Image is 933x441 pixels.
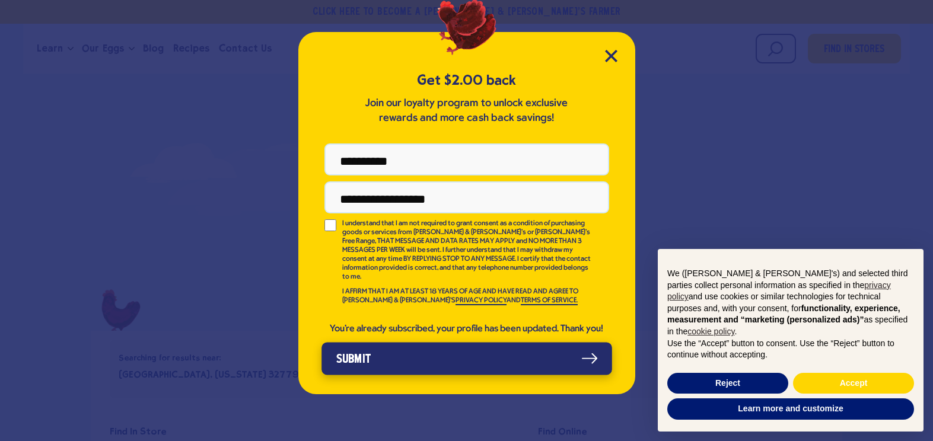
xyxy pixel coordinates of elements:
[324,219,336,231] input: I understand that I am not required to grant consent as a condition of purchasing goods or servic...
[456,297,507,305] a: PRIVACY POLICY
[667,398,914,420] button: Learn more and customize
[342,219,593,282] p: I understand that I am not required to grant consent as a condition of purchasing goods or servic...
[521,297,578,305] a: TERMS OF SERVICE.
[667,338,914,361] p: Use the “Accept” button to consent. Use the “Reject” button to continue without accepting.
[363,96,571,126] p: Join our loyalty program to unlock exclusive rewards and more cash back savings!
[793,373,914,394] button: Accept
[687,327,734,336] a: cookie policy
[667,373,788,394] button: Reject
[342,287,593,305] p: I AFFIRM THAT I AM AT LEAST 18 YEARS OF AGE AND HAVE READ AND AGREE TO [PERSON_NAME] & [PERSON_NA...
[667,268,914,338] p: We ([PERSON_NAME] & [PERSON_NAME]'s) and selected third parties collect personal information as s...
[605,50,617,62] button: Close Modal
[324,323,609,335] div: You're already subscribed, your profile has been updated. Thank you!
[321,342,612,375] button: Submit
[324,71,609,90] h5: Get $2.00 back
